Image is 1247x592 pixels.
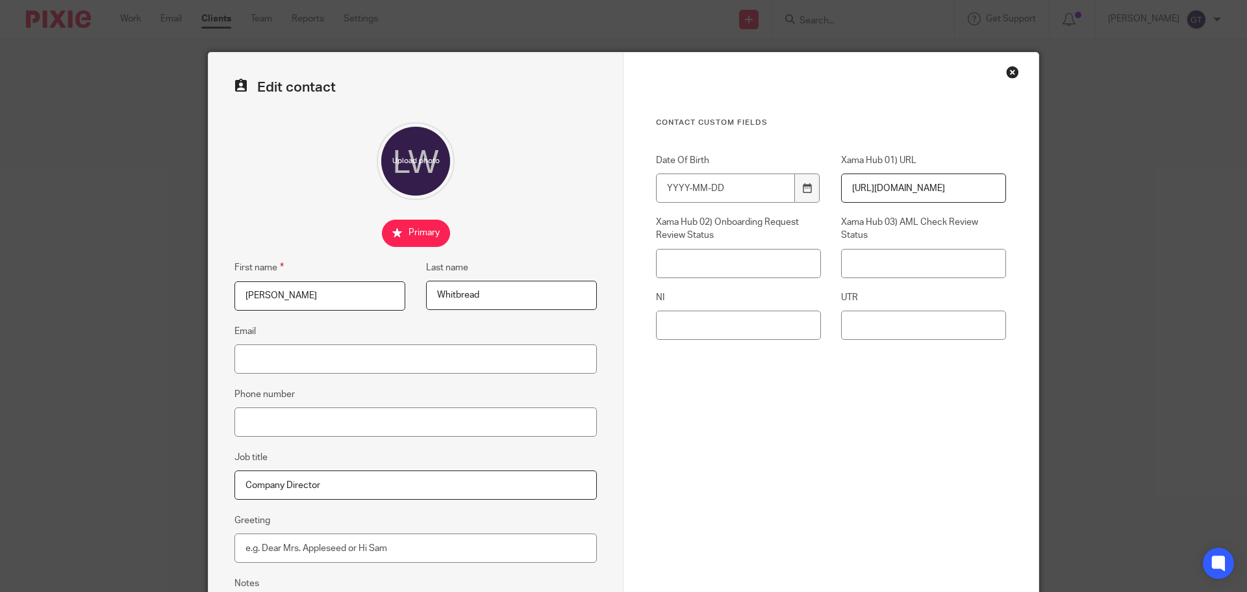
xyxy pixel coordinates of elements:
[656,118,1006,128] h3: Contact Custom fields
[841,154,1006,167] label: Xama Hub 01) URL
[656,216,821,242] label: Xama Hub 02) Onboarding Request Review Status
[234,451,268,464] label: Job title
[234,325,256,338] label: Email
[656,154,821,167] label: Date Of Birth
[426,261,468,274] label: Last name
[234,79,597,96] h2: Edit contact
[234,577,259,590] label: Notes
[841,291,1006,304] label: UTR
[234,388,295,401] label: Phone number
[656,174,795,203] input: YYYY-MM-DD
[234,514,270,527] label: Greeting
[841,216,1006,242] label: Xama Hub 03) AML Check Review Status
[234,260,284,275] label: First name
[1006,66,1019,79] div: Close this dialog window
[234,534,597,563] input: e.g. Dear Mrs. Appleseed or Hi Sam
[656,291,821,304] label: NI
